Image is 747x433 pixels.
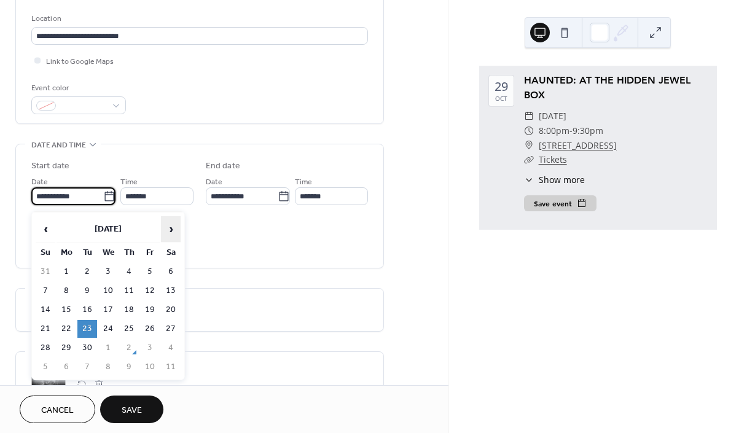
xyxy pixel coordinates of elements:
span: › [162,217,180,241]
span: Time [120,176,138,189]
td: 8 [98,358,118,376]
td: 19 [140,301,160,319]
td: 27 [161,320,181,338]
td: 21 [36,320,55,338]
td: 10 [140,358,160,376]
td: 18 [119,301,139,319]
td: 25 [119,320,139,338]
td: 7 [77,358,97,376]
th: We [98,244,118,262]
th: Tu [77,244,97,262]
td: 22 [57,320,76,338]
a: [STREET_ADDRESS] [539,138,617,153]
button: Save event [524,195,596,211]
span: Date and time [31,139,86,152]
td: 7 [36,282,55,300]
td: 5 [140,263,160,281]
div: ​ [524,123,534,138]
td: 3 [140,339,160,357]
td: 26 [140,320,160,338]
td: 1 [98,339,118,357]
td: 1 [57,263,76,281]
td: 6 [161,263,181,281]
th: Fr [140,244,160,262]
td: 16 [77,301,97,319]
span: Cancel [41,404,74,417]
div: Oct [495,95,507,101]
th: Th [119,244,139,262]
div: Location [31,12,366,25]
span: [DATE] [539,109,566,123]
td: 11 [161,358,181,376]
td: 10 [98,282,118,300]
div: End date [206,160,240,173]
td: 12 [140,282,160,300]
span: 9:30pm [573,123,603,138]
span: Show more [539,173,585,186]
div: ​ [524,152,534,167]
div: ​ [524,173,534,186]
span: Date [31,176,48,189]
th: Mo [57,244,76,262]
td: 30 [77,339,97,357]
span: Link to Google Maps [46,55,114,68]
span: Time [295,176,312,189]
div: Event color [31,82,123,95]
button: ​Show more [524,173,585,186]
td: 11 [119,282,139,300]
td: 2 [119,339,139,357]
span: 8:00pm [539,123,569,138]
span: ‹ [36,217,55,241]
td: 13 [161,282,181,300]
td: 24 [98,320,118,338]
th: [DATE] [57,216,160,243]
th: Sa [161,244,181,262]
td: 4 [161,339,181,357]
button: Cancel [20,396,95,423]
td: 23 [77,320,97,338]
a: HAUNTED: AT THE HIDDEN JEWEL BOX [524,74,690,101]
td: 28 [36,339,55,357]
td: 9 [119,358,139,376]
td: 15 [57,301,76,319]
td: 14 [36,301,55,319]
td: 9 [77,282,97,300]
td: 31 [36,263,55,281]
td: 17 [98,301,118,319]
span: Save [122,404,142,417]
td: 20 [161,301,181,319]
td: 29 [57,339,76,357]
td: 5 [36,358,55,376]
span: Date [206,176,222,189]
td: 8 [57,282,76,300]
td: 3 [98,263,118,281]
div: ​ [524,138,534,153]
td: 4 [119,263,139,281]
span: - [569,123,573,138]
td: 6 [57,358,76,376]
button: Save [100,396,163,423]
td: 2 [77,263,97,281]
div: ; [31,367,66,402]
div: ​ [524,109,534,123]
div: 29 [495,80,508,93]
th: Su [36,244,55,262]
div: Start date [31,160,69,173]
a: Tickets [539,154,567,165]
